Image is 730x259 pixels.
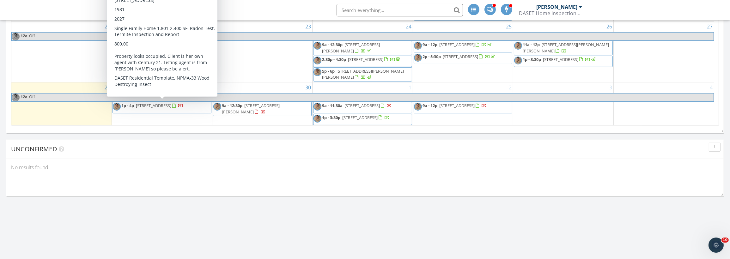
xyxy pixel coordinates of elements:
a: 9a - 12p [STREET_ADDRESS] [414,102,513,113]
span: 9a - 11:30a [322,103,343,108]
span: 12a [20,33,28,40]
a: 9a - 12:30p [STREET_ADDRESS][PERSON_NAME] [322,42,380,53]
a: 2:30p - 4:30p [STREET_ADDRESS] [313,56,412,67]
td: Go to September 28, 2025 [11,82,112,126]
span: 9a - 12:30p [322,42,343,47]
a: 1:30p - 6p [STREET_ADDRESS] [121,57,195,62]
span: Unconfirmed [11,145,57,153]
span: [STREET_ADDRESS][PERSON_NAME][PERSON_NAME] [523,42,609,53]
td: Go to October 4, 2025 [613,82,714,126]
img: img6212.jpg [12,93,20,101]
div: DASET Home Inspections LLC [519,10,582,16]
a: 11a - 12p [STREET_ADDRESS][PERSON_NAME][PERSON_NAME] [514,41,613,55]
a: 1p - 3:30p [STREET_ADDRESS] [322,115,390,120]
td: Go to September 25, 2025 [413,21,513,82]
td: Go to September 24, 2025 [313,21,413,82]
div: [PERSON_NAME] [536,4,577,10]
a: 2p - 5:30p [STREET_ADDRESS] [423,54,496,59]
span: 9a - 12p [423,42,437,47]
a: 9a - 12:30p [STREET_ADDRESS][PERSON_NAME] [222,103,280,114]
a: 1p - 4p [STREET_ADDRESS] [113,102,211,113]
a: 9a - 12p [STREET_ADDRESS] [414,41,513,52]
td: Go to October 1, 2025 [313,82,413,126]
td: Go to September 22, 2025 [112,21,212,82]
input: Search everything... [337,4,463,16]
a: Go to September 24, 2025 [405,21,413,32]
img: img6212.jpg [113,103,121,111]
span: 9a - 12:30p [222,103,242,108]
a: 1p - 4p [STREET_ADDRESS] [121,103,183,108]
td: Go to September 26, 2025 [513,21,614,82]
span: 2:30p - 4:30p [322,57,346,62]
a: 11a - 12p [STREET_ADDRESS][PERSON_NAME][PERSON_NAME] [523,42,609,53]
a: 9a - 12:30p [STREET_ADDRESS][PERSON_NAME] [313,41,412,55]
img: img6212.jpg [514,57,522,64]
a: 9a - 12:30p [STREET_ADDRESS][PERSON_NAME] [213,102,312,116]
span: 9a - 12p [423,103,437,108]
img: img6212.jpg [113,57,121,64]
a: Go to September 21, 2025 [103,21,112,32]
a: 9a - 10a [STREET_ADDRESS][PERSON_NAME][US_STATE] [121,42,205,53]
a: Go to September 27, 2025 [706,21,714,32]
span: [STREET_ADDRESS][PERSON_NAME][PERSON_NAME] [322,68,404,80]
a: 1:30p - 6p [STREET_ADDRESS] [113,56,211,67]
img: img6212.jpg [313,115,321,123]
img: img6212.jpg [313,42,321,50]
span: 12a [20,93,28,101]
td: Go to September 30, 2025 [212,82,313,126]
span: [STREET_ADDRESS][PERSON_NAME] [222,103,280,114]
img: img6212.jpg [213,103,221,111]
span: SPECTORA [162,3,214,16]
img: img6212.jpg [313,103,321,111]
span: [STREET_ADDRESS] [348,57,383,62]
span: 1p - 4p [121,103,134,108]
span: 5p - 6p [322,68,335,74]
td: Go to September 29, 2025 [112,82,212,126]
span: 10 [721,238,729,243]
a: 1p - 3:30p [STREET_ADDRESS] [523,57,596,62]
span: 11a - 12p [523,42,540,47]
span: 1:30p - 6p [121,57,140,62]
span: Off [29,33,35,39]
td: Go to September 21, 2025 [11,21,112,82]
span: [STREET_ADDRESS] [439,42,475,47]
a: Go to September 23, 2025 [304,21,312,32]
img: img6212.jpg [514,42,522,50]
a: Go to September 30, 2025 [304,82,312,93]
td: Go to October 2, 2025 [413,82,513,126]
a: Go to September 25, 2025 [505,21,513,32]
a: 2p - 5:30p [STREET_ADDRESS] [414,53,513,64]
a: Go to October 2, 2025 [508,82,513,93]
a: Go to October 4, 2025 [709,82,714,93]
span: [STREET_ADDRESS] [439,103,475,108]
span: [STREET_ADDRESS][PERSON_NAME] [322,42,380,53]
a: 9a - 12p [STREET_ADDRESS] [423,103,487,108]
a: 9a - 11:30a [STREET_ADDRESS] [313,102,412,113]
img: img6212.jpg [113,42,121,50]
span: 1p - 3:30p [322,115,340,120]
a: SPECTORA [144,9,214,22]
span: [STREET_ADDRESS] [443,54,478,59]
a: Go to September 22, 2025 [204,21,212,32]
a: Go to October 3, 2025 [608,82,613,93]
iframe: Intercom live chat [709,238,724,253]
span: [STREET_ADDRESS] [142,57,177,62]
span: 1p - 3:30p [523,57,541,62]
img: img6212.jpg [414,42,422,50]
img: The Best Home Inspection Software - Spectora [144,3,158,17]
a: Go to September 29, 2025 [204,82,212,93]
img: img6212.jpg [313,68,321,76]
a: 9a - 12p [STREET_ADDRESS] [423,42,493,47]
a: 9a - 11:30a [STREET_ADDRESS] [322,103,392,108]
img: img6212.jpg [414,103,422,111]
div: No results found [6,159,724,176]
span: 9a - 10a [121,42,136,47]
span: [STREET_ADDRESS] [344,103,380,108]
span: Off [29,94,35,99]
a: 1p - 3:30p [STREET_ADDRESS] [313,114,412,125]
a: 5p - 6p [STREET_ADDRESS][PERSON_NAME][PERSON_NAME] [322,68,404,80]
a: 2:30p - 4:30p [STREET_ADDRESS] [322,57,401,62]
img: img6212.jpg [313,57,321,64]
img: img6212.jpg [12,33,20,40]
span: [STREET_ADDRESS] [136,103,171,108]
